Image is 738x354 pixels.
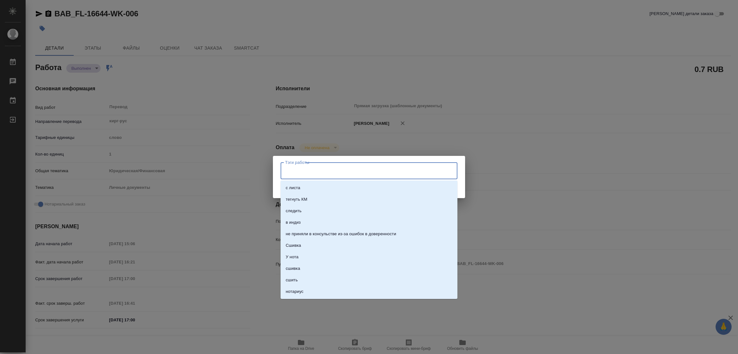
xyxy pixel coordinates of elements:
p: сшить [286,277,298,283]
p: с листа [286,185,300,191]
p: сшивка [286,265,300,272]
p: не приняли в консульстве из-за ошибок в доверенности [286,231,396,237]
p: нотариус [286,288,303,295]
p: У нота [286,254,299,260]
p: следить [286,208,301,214]
p: Сшивка [286,242,301,249]
p: в индиз [286,219,301,226]
p: тегнуть КМ [286,196,307,203]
